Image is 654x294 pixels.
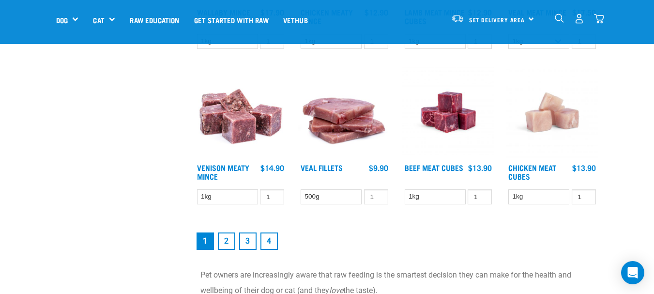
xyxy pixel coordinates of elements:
img: home-icon@2x.png [594,14,604,24]
a: Get started with Raw [187,0,276,39]
a: Vethub [276,0,315,39]
img: 1117 Venison Meat Mince 01 [195,66,287,159]
a: Cat [93,15,104,26]
a: Goto page 4 [260,232,278,250]
a: Goto page 2 [218,232,235,250]
span: Set Delivery Area [469,18,525,21]
img: user.png [574,14,584,24]
img: Stack Of Raw Veal Fillets [298,66,391,159]
img: van-moving.png [451,14,464,23]
img: home-icon-1@2x.png [555,14,564,23]
input: 1 [468,189,492,204]
div: $14.90 [260,163,284,172]
a: Beef Meat Cubes [405,165,463,170]
div: $9.90 [369,163,388,172]
a: Veal Fillets [301,165,343,170]
a: Page 1 [197,232,214,250]
div: Open Intercom Messenger [621,261,644,284]
a: Venison Meaty Mince [197,165,249,178]
a: Goto page 3 [239,232,257,250]
a: Dog [56,15,68,26]
img: Beef Meat Cubes 1669 [402,66,495,159]
input: 1 [364,189,388,204]
div: $13.90 [572,163,596,172]
img: Chicken meat [506,66,598,159]
a: Chicken Meat Cubes [508,165,556,178]
input: 1 [260,189,284,204]
input: 1 [572,189,596,204]
nav: pagination [195,231,598,252]
a: Raw Education [122,0,186,39]
div: $13.90 [468,163,492,172]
